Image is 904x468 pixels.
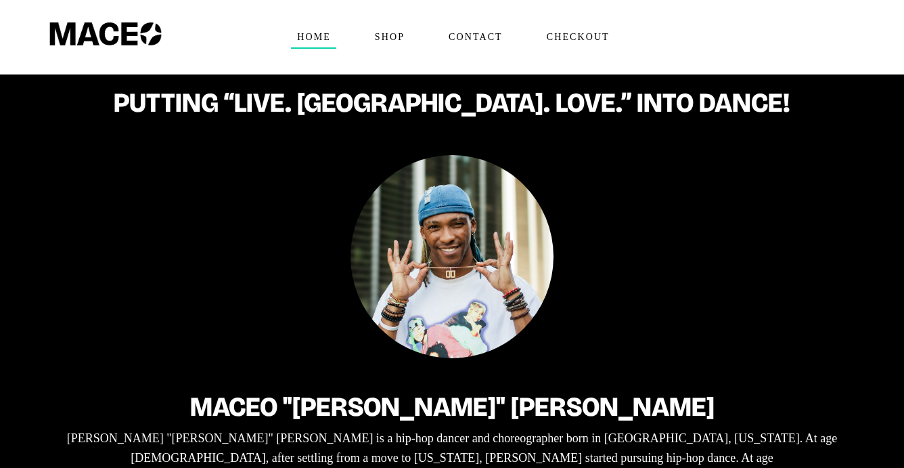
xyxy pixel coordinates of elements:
[351,155,553,358] img: Maceo Harrison
[63,392,841,422] h2: Maceo "[PERSON_NAME]" [PERSON_NAME]
[541,26,615,48] span: Checkout
[291,26,336,48] span: Home
[369,26,410,48] span: Shop
[443,26,508,48] span: Contact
